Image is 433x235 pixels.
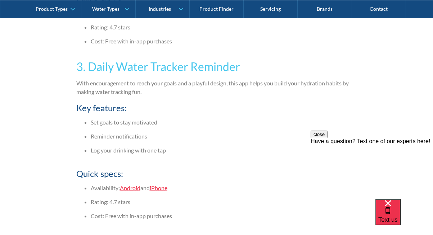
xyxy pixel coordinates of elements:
li: Availability: and [91,184,357,192]
div: Product Types [36,6,68,12]
p: With encouragement to reach your goals and a playful design, this app helps you build your hydrat... [76,79,357,96]
li: Cost: Free with in-app purchases [91,37,357,46]
div: Industries [149,6,171,12]
li: Rating: 4.7 stars [91,198,357,206]
a: iPhone [150,184,167,191]
iframe: podium webchat widget bubble [375,199,433,235]
li: Reminder notifications [91,132,357,141]
h4: Quick specs: [76,167,357,180]
h4: Key features: [76,102,357,114]
li: Rating: 4.7 stars [91,23,357,32]
div: Water Types [92,6,119,12]
h3: 3. Daily Water Tracker Reminder [76,58,357,75]
li: Set goals to stay motivated [91,118,357,127]
iframe: podium webchat widget prompt [311,131,433,208]
li: Log your drinking with one tap [91,146,357,155]
li: Cost: Free with in-app purchases [91,212,357,220]
a: Android [120,184,140,191]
